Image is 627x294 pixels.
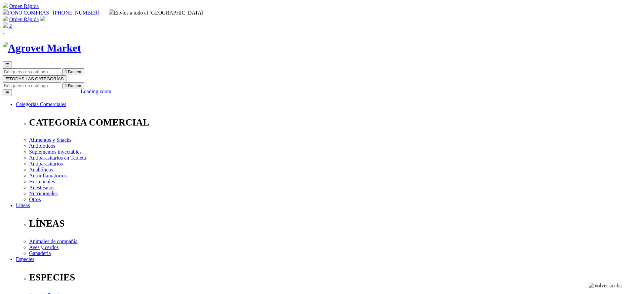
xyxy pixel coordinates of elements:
[3,61,12,68] button: ☰
[3,42,81,54] img: Agrovet Market
[29,117,624,128] p: CATEGORÍA COMERCIAL
[29,244,59,250] a: Aves y cerdos
[29,218,624,229] p: LÍNEAS
[29,167,53,172] a: Anabólicos
[29,161,63,166] a: Antiparasitarios
[9,17,39,22] a: Orden Rápida
[3,3,8,8] img: shopping-cart.svg
[16,202,30,208] a: Líneas
[5,62,9,67] span: ☰
[68,69,82,74] span: Buscar
[5,76,9,81] span: ☰
[589,283,622,289] img: Volver arriba
[109,10,204,16] span: Envíos a todo el [GEOGRAPHIC_DATA]
[3,75,66,82] button: ☰TODAS LAS CATEGORÍAS
[16,101,66,107] a: Categorías Comerciales
[29,185,54,190] a: Anestésicos
[29,272,624,283] p: ESPECIES
[62,68,84,75] button:  Buscar
[29,155,86,161] a: Antiparasitarios en Tableta
[40,17,45,22] a: Acceda a su cuenta de cliente
[109,9,114,15] img: delivery-truck.svg
[3,16,8,21] img: shopping-cart.svg
[16,256,34,262] a: Especies
[29,137,71,143] a: Alimentos y Snacks
[68,83,82,88] span: Buscar
[3,89,12,96] button: ☰
[9,23,12,29] span: 2
[65,83,67,88] i: 
[40,16,45,21] img: user.svg
[29,173,67,178] a: Antiinflamatorios
[53,10,99,16] a: [PHONE_NUMBER]
[3,68,61,75] input: Buscar
[3,22,8,28] img: shopping-bag.svg
[29,250,51,256] a: Ganadería
[29,149,82,155] a: Suplementos inyectables
[3,9,8,15] img: phone.svg
[29,197,41,202] a: Otros
[3,23,12,29] a: 2
[29,239,78,244] a: Animales de compañía
[3,29,5,35] i: 
[29,143,55,149] a: Antibióticos
[9,3,39,9] a: Orden Rápida
[29,179,55,184] a: Hormonales
[3,10,49,16] a: FONO COMPRAS
[81,89,111,94] div: Loading zoom
[29,191,58,196] a: Nutricionales
[62,82,84,89] button:  Buscar
[65,69,67,74] i: 
[3,82,61,89] input: Buscar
